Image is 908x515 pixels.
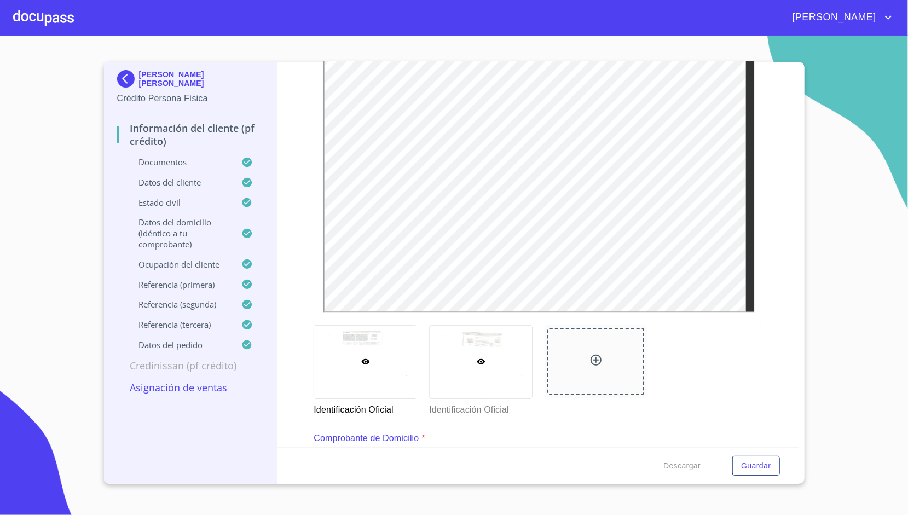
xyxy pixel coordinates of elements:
[117,121,264,148] p: Información del cliente (PF crédito)
[323,19,755,313] iframe: Identificación Oficial
[117,217,242,250] p: Datos del domicilio (idéntico a tu comprobante)
[314,399,416,416] p: Identificación Oficial
[663,459,701,473] span: Descargar
[117,299,242,310] p: Referencia (segunda)
[117,177,242,188] p: Datos del cliente
[117,70,139,88] img: Docupass spot blue
[117,381,264,394] p: Asignación de Ventas
[741,459,771,473] span: Guardar
[784,9,882,26] span: [PERSON_NAME]
[117,70,264,92] div: [PERSON_NAME] [PERSON_NAME]
[117,279,242,290] p: Referencia (primera)
[732,456,779,476] button: Guardar
[117,197,242,208] p: Estado Civil
[117,339,242,350] p: Datos del pedido
[314,432,419,445] p: Comprobante de Domicilio
[117,319,242,330] p: Referencia (tercera)
[117,259,242,270] p: Ocupación del Cliente
[117,157,242,167] p: Documentos
[784,9,895,26] button: account of current user
[117,92,264,105] p: Crédito Persona Física
[139,70,264,88] p: [PERSON_NAME] [PERSON_NAME]
[117,359,264,372] p: Credinissan (PF crédito)
[659,456,705,476] button: Descargar
[429,399,531,416] p: Identificación Oficial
